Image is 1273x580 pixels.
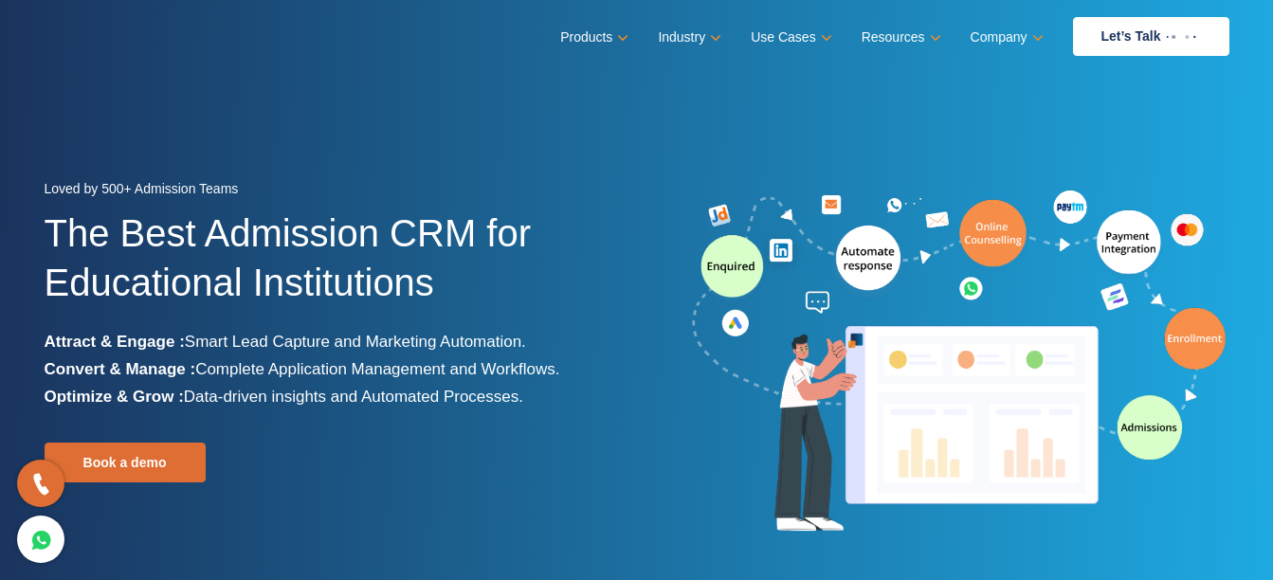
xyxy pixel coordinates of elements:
[45,388,184,406] b: Optimize & Grow :
[751,24,827,51] a: Use Cases
[45,208,623,328] h1: The Best Admission CRM for Educational Institutions
[45,175,623,208] div: Loved by 500+ Admission Teams
[195,360,559,378] span: Complete Application Management and Workflows.
[560,24,625,51] a: Products
[862,24,937,51] a: Resources
[1073,17,1229,56] a: Let’s Talk
[971,24,1040,51] a: Company
[45,333,185,351] b: Attract & Engage :
[45,360,196,378] b: Convert & Manage :
[689,186,1229,539] img: admission-software-home-page-header
[185,333,526,351] span: Smart Lead Capture and Marketing Automation.
[658,24,718,51] a: Industry
[184,388,523,406] span: Data-driven insights and Automated Processes.
[45,443,206,482] a: Book a demo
